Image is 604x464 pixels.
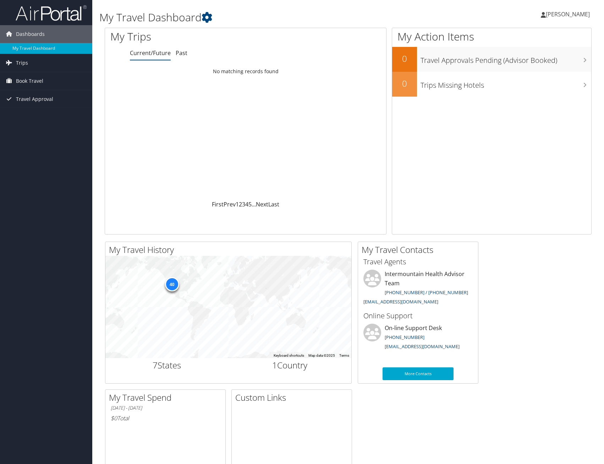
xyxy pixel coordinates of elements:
[16,25,45,43] span: Dashboards
[236,200,239,208] a: 1
[385,343,460,350] a: [EMAIL_ADDRESS][DOMAIN_NAME]
[165,277,179,291] div: 40
[541,4,597,25] a: [PERSON_NAME]
[130,49,171,57] a: Current/Future
[107,349,131,358] img: Google
[392,72,591,97] a: 0Trips Missing Hotels
[224,200,236,208] a: Prev
[153,359,158,371] span: 7
[110,29,264,44] h1: My Trips
[111,414,220,422] h6: Total
[16,72,43,90] span: Book Travel
[362,244,478,256] h2: My Travel Contacts
[245,200,248,208] a: 4
[274,353,304,358] button: Keyboard shortcuts
[16,54,28,72] span: Trips
[363,311,473,321] h3: Online Support
[109,392,225,404] h2: My Travel Spend
[546,10,590,18] span: [PERSON_NAME]
[252,200,256,208] span: …
[111,359,223,371] h2: States
[16,90,53,108] span: Travel Approval
[105,65,386,78] td: No matching records found
[360,270,476,308] li: Intermountain Health Advisor Team
[421,52,591,65] h3: Travel Approvals Pending (Advisor Booked)
[363,257,473,267] h3: Travel Agents
[16,5,87,21] img: airportal-logo.png
[111,405,220,411] h6: [DATE] - [DATE]
[256,200,268,208] a: Next
[239,200,242,208] a: 2
[308,354,335,357] span: Map data ©2025
[234,359,346,371] h2: Country
[392,77,417,90] h2: 0
[385,334,424,340] a: [PHONE_NUMBER]
[176,49,187,57] a: Past
[109,244,351,256] h2: My Travel History
[268,200,279,208] a: Last
[392,53,417,65] h2: 0
[421,77,591,90] h3: Trips Missing Hotels
[363,298,438,305] a: [EMAIL_ADDRESS][DOMAIN_NAME]
[360,324,476,353] li: On-line Support Desk
[383,367,454,380] a: More Contacts
[392,29,591,44] h1: My Action Items
[99,10,431,25] h1: My Travel Dashboard
[242,200,245,208] a: 3
[272,359,277,371] span: 1
[107,349,131,358] a: Open this area in Google Maps (opens a new window)
[392,47,591,72] a: 0Travel Approvals Pending (Advisor Booked)
[111,414,117,422] span: $0
[385,289,468,296] a: [PHONE_NUMBER] / [PHONE_NUMBER]
[235,392,352,404] h2: Custom Links
[248,200,252,208] a: 5
[339,354,349,357] a: Terms (opens in new tab)
[212,200,224,208] a: First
